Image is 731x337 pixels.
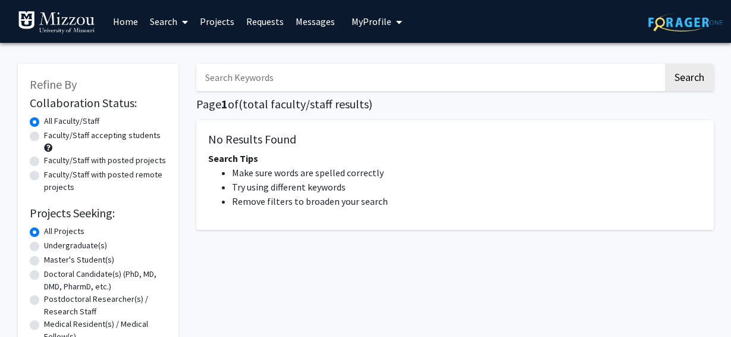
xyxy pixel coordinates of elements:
[240,1,290,42] a: Requests
[290,1,341,42] a: Messages
[144,1,194,42] a: Search
[665,64,714,91] button: Search
[44,268,167,293] label: Doctoral Candidate(s) (PhD, MD, DMD, PharmD, etc.)
[107,1,144,42] a: Home
[44,115,99,127] label: All Faculty/Staff
[196,64,663,91] input: Search Keywords
[44,168,167,194] label: Faculty/Staff with posted remote projects
[194,1,240,42] a: Projects
[44,239,107,252] label: Undergraduate(s)
[221,96,228,111] span: 1
[18,11,95,35] img: University of Missouri Logo
[196,97,714,111] h1: Page of ( total faculty/staff results)
[232,180,702,194] li: Try using different keywords
[30,77,77,92] span: Refine By
[44,225,84,238] label: All Projects
[352,15,391,27] span: My Profile
[648,13,723,32] img: ForagerOne Logo
[208,132,702,146] h5: No Results Found
[196,242,714,269] nav: Page navigation
[44,129,161,142] label: Faculty/Staff accepting students
[30,206,167,220] h2: Projects Seeking:
[44,293,167,318] label: Postdoctoral Researcher(s) / Research Staff
[44,254,114,266] label: Master's Student(s)
[232,166,702,180] li: Make sure words are spelled correctly
[30,96,167,110] h2: Collaboration Status:
[44,154,166,167] label: Faculty/Staff with posted projects
[232,194,702,208] li: Remove filters to broaden your search
[208,152,258,164] span: Search Tips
